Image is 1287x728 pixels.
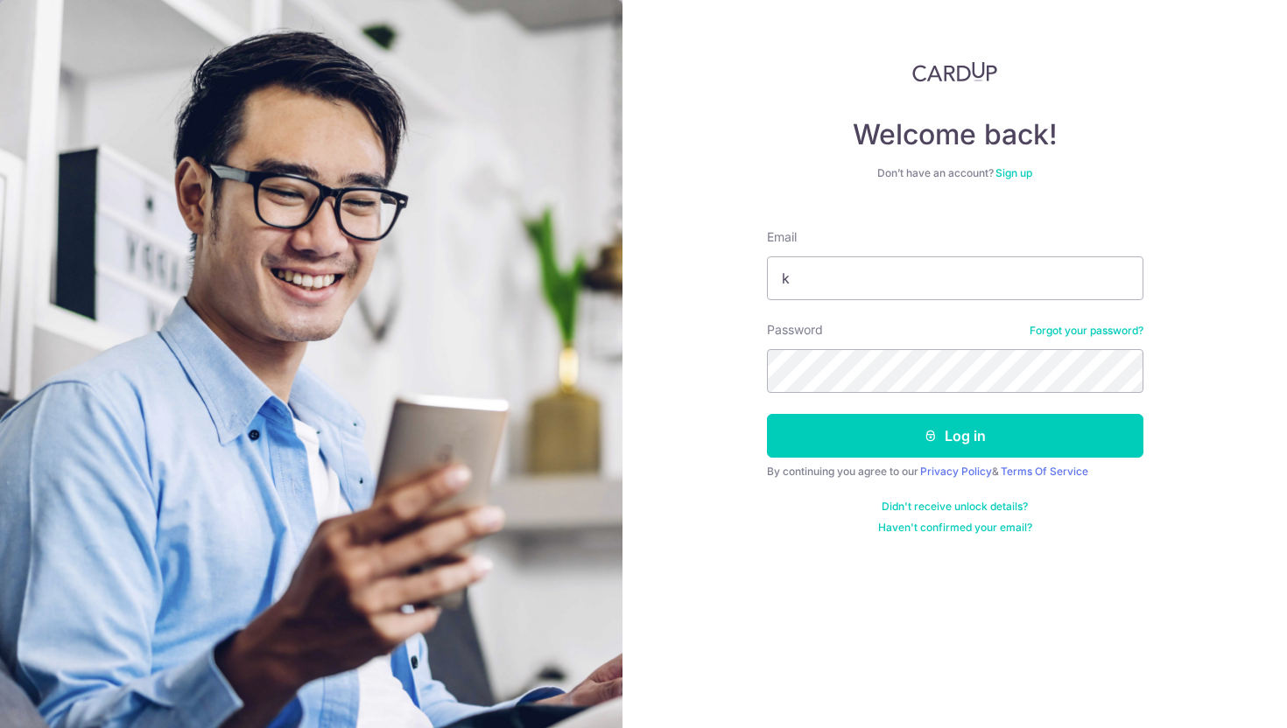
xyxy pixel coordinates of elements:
[767,414,1143,458] button: Log in
[912,61,998,82] img: CardUp Logo
[767,228,797,246] label: Email
[878,521,1032,535] a: Haven't confirmed your email?
[767,117,1143,152] h4: Welcome back!
[1001,465,1088,478] a: Terms Of Service
[920,465,992,478] a: Privacy Policy
[767,465,1143,479] div: By continuing you agree to our &
[1030,324,1143,338] a: Forgot your password?
[995,166,1032,179] a: Sign up
[767,256,1143,300] input: Enter your Email
[767,321,823,339] label: Password
[882,500,1028,514] a: Didn't receive unlock details?
[767,166,1143,180] div: Don’t have an account?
